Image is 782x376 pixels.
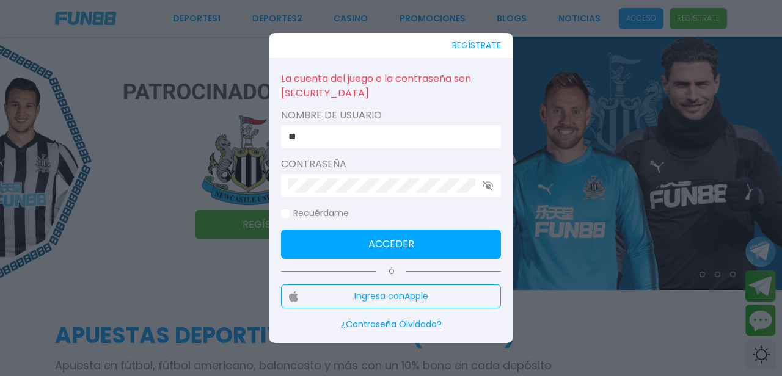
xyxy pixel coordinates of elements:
label: Recuérdame [281,207,349,220]
button: Acceder [281,230,501,259]
button: REGÍSTRATE [452,33,501,58]
label: Contraseña [281,157,501,172]
label: Nombre de usuario [281,108,501,123]
p: ¿Contraseña Olvidada? [281,318,501,331]
p: La cuenta del juego o la contraseña son [SECURITY_DATA] [281,70,501,102]
p: Ó [281,266,501,277]
button: Ingresa conApple [281,284,501,308]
